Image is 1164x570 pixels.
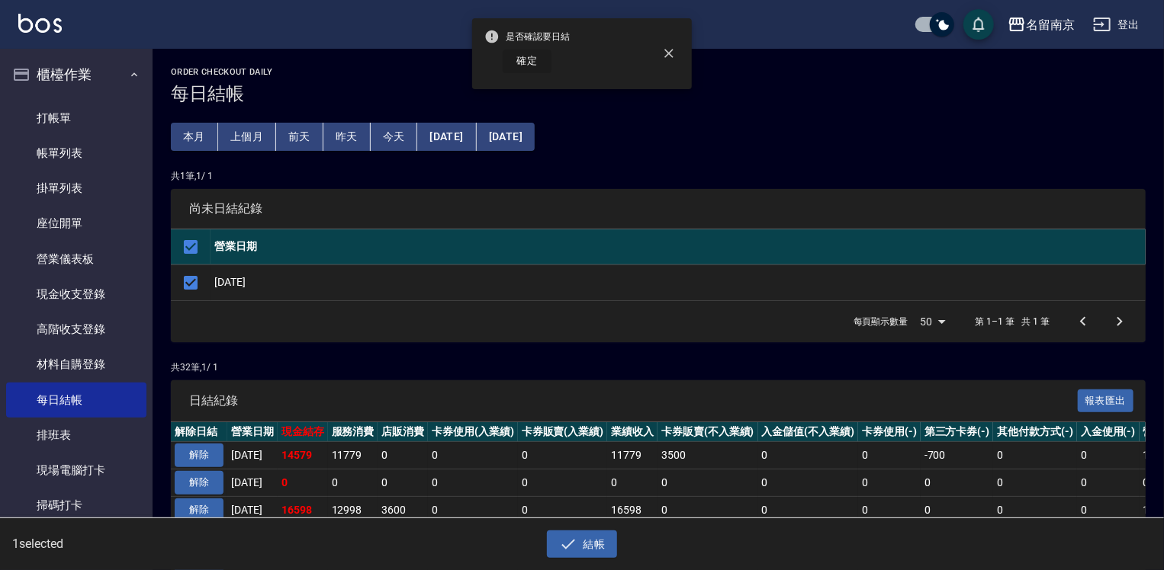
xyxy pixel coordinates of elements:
[328,496,378,524] td: 12998
[607,469,658,497] td: 0
[484,29,570,44] span: 是否確認要日結
[328,422,378,442] th: 服務消費
[518,422,608,442] th: 卡券販賣(入業績)
[171,360,1146,374] p: 共 32 筆, 1 / 1
[428,496,518,524] td: 0
[6,171,146,206] a: 掛單列表
[6,312,146,347] a: 高階收支登錄
[328,469,378,497] td: 0
[921,496,994,524] td: 0
[428,442,518,469] td: 0
[518,469,608,497] td: 0
[758,422,859,442] th: 入金儲值(不入業績)
[518,442,608,469] td: 0
[171,169,1146,183] p: 共 1 筆, 1 / 1
[963,9,994,40] button: save
[6,418,146,453] a: 排班表
[171,83,1146,104] h3: 每日結帳
[921,469,994,497] td: 0
[227,469,278,497] td: [DATE]
[858,422,921,442] th: 卡券使用(-)
[175,471,223,495] button: 解除
[171,422,227,442] th: 解除日結
[6,242,146,277] a: 營業儀表板
[323,123,371,151] button: 昨天
[547,530,618,559] button: 結帳
[6,277,146,312] a: 現金收支登錄
[477,123,535,151] button: [DATE]
[921,422,994,442] th: 第三方卡券(-)
[428,469,518,497] td: 0
[171,67,1146,77] h2: Order checkout daily
[227,442,278,469] td: [DATE]
[518,496,608,524] td: 0
[993,422,1077,442] th: 其他付款方式(-)
[6,488,146,523] a: 掃碼打卡
[211,229,1146,265] th: 營業日期
[6,453,146,488] a: 現場電腦打卡
[378,469,428,497] td: 0
[278,422,328,442] th: 現金結存
[858,469,921,497] td: 0
[328,442,378,469] td: 11779
[378,422,428,442] th: 店販消費
[607,422,658,442] th: 業績收入
[278,442,328,469] td: 14579
[658,496,758,524] td: 0
[1077,422,1140,442] th: 入金使用(-)
[175,498,223,522] button: 解除
[1026,15,1075,34] div: 名留南京
[175,444,223,467] button: 解除
[652,37,686,70] button: close
[858,442,921,469] td: 0
[278,496,328,524] td: 16598
[854,315,908,328] p: 每頁顯示數量
[607,442,658,469] td: 11779
[227,496,278,524] td: [DATE]
[12,534,288,553] h6: 1 selected
[6,206,146,241] a: 座位開單
[6,383,146,418] a: 每日結帳
[1087,11,1146,39] button: 登出
[1078,389,1134,413] button: 報表匯出
[1077,496,1140,524] td: 0
[417,123,476,151] button: [DATE]
[858,496,921,524] td: 0
[211,264,1146,300] td: [DATE]
[1077,442,1140,469] td: 0
[171,123,218,151] button: 本月
[6,55,146,94] button: 櫃檯作業
[1078,392,1134,407] a: 報表匯出
[921,442,994,469] td: -700
[428,422,518,442] th: 卡券使用(入業績)
[658,442,758,469] td: 3500
[915,301,951,342] div: 50
[993,442,1077,469] td: 0
[758,496,859,524] td: 0
[378,496,428,524] td: 3600
[758,442,859,469] td: 0
[6,347,146,382] a: 材料自購登錄
[658,422,758,442] th: 卡券販賣(不入業績)
[227,422,278,442] th: 營業日期
[276,123,323,151] button: 前天
[218,123,276,151] button: 上個月
[189,201,1127,216] span: 尚未日結紀錄
[189,393,1078,408] span: 日結紀錄
[607,496,658,524] td: 16598
[658,469,758,497] td: 0
[758,469,859,497] td: 0
[6,136,146,171] a: 帳單列表
[18,14,62,33] img: Logo
[371,123,418,151] button: 今天
[378,442,428,469] td: 0
[6,101,146,136] a: 打帳單
[976,315,1050,328] p: 第 1–1 筆 共 1 筆
[993,469,1077,497] td: 0
[278,469,328,497] td: 0
[1077,469,1140,497] td: 0
[1002,9,1081,40] button: 名留南京
[993,496,1077,524] td: 0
